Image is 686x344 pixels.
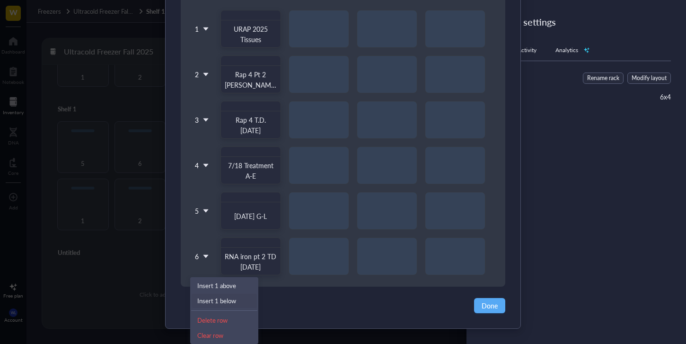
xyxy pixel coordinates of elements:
[234,211,267,221] div: [DATE] G-L
[197,281,251,290] div: Insert 1 above
[195,114,199,126] span: 3
[195,69,199,80] span: 2
[225,69,277,90] div: Rap 4 Pt 2 [PERSON_NAME] [DATE]
[195,251,199,262] span: 6
[197,316,251,325] div: Delete row
[474,298,505,313] button: Done
[225,115,277,136] div: Rap 4 T.D. [DATE]
[225,24,277,45] div: URAP 2025 Tissues
[195,160,199,171] span: 4
[195,205,199,217] span: 5
[197,297,251,305] div: Insert 1 below
[220,101,281,139] div: Rap 4 T.D. [DATE]
[195,23,199,35] span: 1
[482,300,498,311] span: Done
[197,331,251,340] div: Clear row
[220,55,281,93] div: Rap 4 Pt 2 [PERSON_NAME] [DATE]
[220,10,281,48] div: URAP 2025 Tissues
[220,146,281,184] div: 7/18 Treatment A-E
[225,251,277,272] div: RNA iron pt 2 TD [DATE]
[220,192,281,230] div: [DATE] G-L
[220,237,281,275] div: RNA iron pt 2 TD [DATE]
[225,160,277,181] div: 7/18 Treatment A-E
